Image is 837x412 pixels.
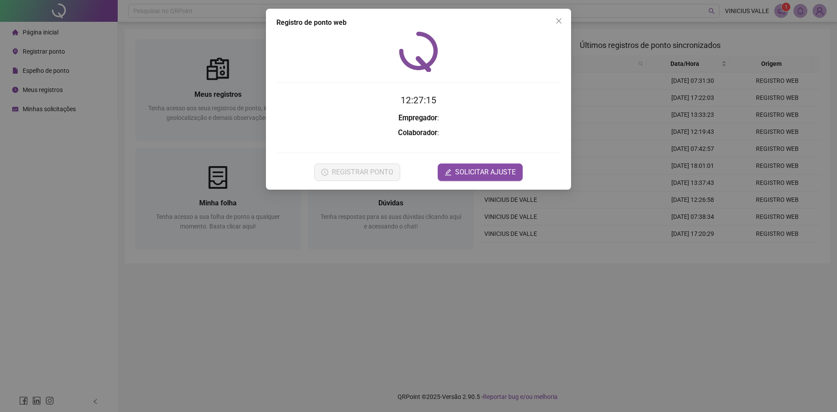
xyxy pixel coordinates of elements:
[552,14,566,28] button: Close
[276,17,561,28] div: Registro de ponto web
[399,31,438,72] img: QRPoint
[314,163,400,181] button: REGISTRAR PONTO
[276,112,561,124] h3: :
[455,167,516,177] span: SOLICITAR AJUSTE
[398,114,437,122] strong: Empregador
[401,95,436,106] time: 12:27:15
[555,17,562,24] span: close
[398,129,437,137] strong: Colaborador
[276,127,561,139] h3: :
[438,163,523,181] button: editSOLICITAR AJUSTE
[445,169,452,176] span: edit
